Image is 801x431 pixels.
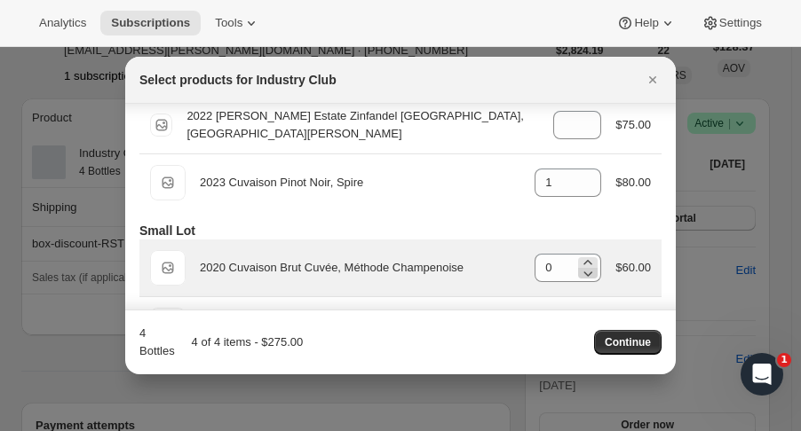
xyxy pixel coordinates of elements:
div: $80.00 [615,174,651,192]
span: Continue [605,335,651,349]
span: Help [634,16,658,30]
iframe: Intercom live chat [741,353,783,396]
button: Continue [594,330,662,355]
h2: Select products for Industry Club [139,71,337,89]
span: Tools [215,16,242,30]
button: Subscriptions [100,11,201,35]
div: $60.00 [615,259,651,277]
div: 2023 Cuvaison Pinot Noir, Spire [200,174,520,192]
button: Analytics [28,11,97,35]
div: $75.00 [615,116,651,134]
button: Settings [691,11,773,35]
span: Settings [719,16,762,30]
button: Tools [204,11,271,35]
button: Help [606,11,686,35]
h3: Small Lot [139,222,195,239]
span: Subscriptions [111,16,190,30]
button: Close [640,67,665,92]
span: Analytics [39,16,86,30]
div: 2022 [PERSON_NAME] Estate Zinfandel [GEOGRAPHIC_DATA], [GEOGRAPHIC_DATA][PERSON_NAME] [186,107,539,143]
div: 4 Bottles [139,325,175,360]
span: 1 [777,353,791,367]
div: 4 of 4 items - $275.00 [182,333,304,351]
div: 2020 Cuvaison Brut Cuvée, Méthode Champenoise [200,259,520,277]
